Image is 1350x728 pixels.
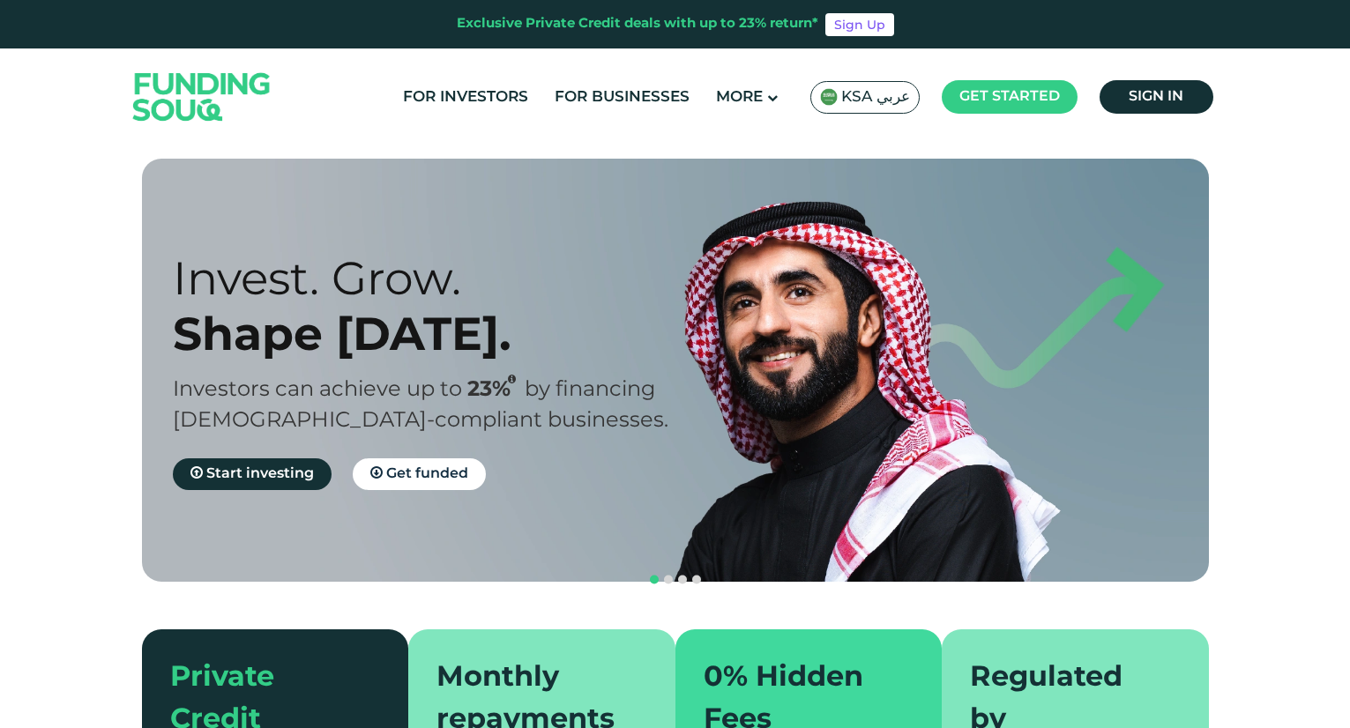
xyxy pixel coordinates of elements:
[1100,80,1213,114] a: Sign in
[661,573,675,587] button: navigation
[116,52,288,141] img: Logo
[457,14,818,34] div: Exclusive Private Credit deals with up to 23% return*
[173,458,332,490] a: Start investing
[353,458,486,490] a: Get funded
[690,573,704,587] button: navigation
[675,573,690,587] button: navigation
[386,467,468,480] span: Get funded
[206,467,314,480] span: Start investing
[399,83,533,112] a: For Investors
[467,380,525,400] span: 23%
[716,90,763,105] span: More
[825,13,894,36] a: Sign Up
[841,87,910,108] span: KSA عربي
[959,90,1060,103] span: Get started
[820,88,838,106] img: SA Flag
[647,573,661,587] button: navigation
[508,375,516,384] i: 23% IRR (expected) ~ 15% Net yield (expected)
[173,250,706,306] div: Invest. Grow.
[173,306,706,361] div: Shape [DATE].
[550,83,694,112] a: For Businesses
[173,380,462,400] span: Investors can achieve up to
[1129,90,1183,103] span: Sign in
